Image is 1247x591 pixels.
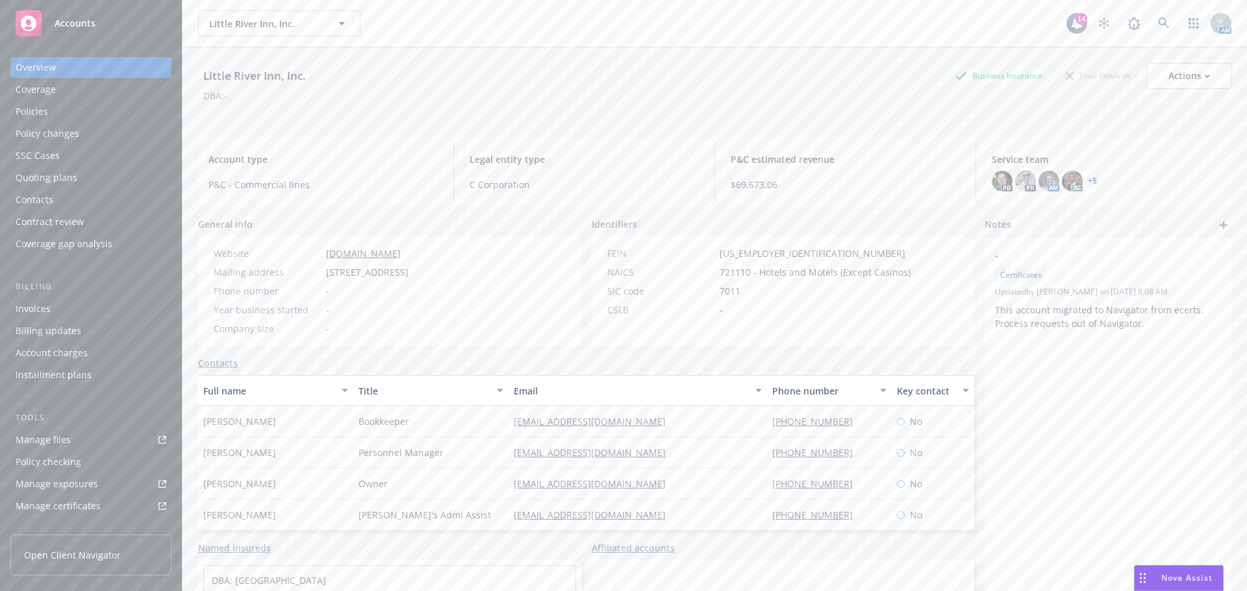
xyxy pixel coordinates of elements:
[326,284,329,298] span: -
[16,298,51,319] div: Invoices
[992,152,1221,166] span: Service team
[1147,63,1231,89] button: Actions
[359,446,444,459] span: Personnel Manager
[10,101,171,122] a: Policies
[910,508,922,522] span: No
[995,304,1206,330] span: This account migrated to Navigator from ecerts. Process requests out of Navigator.
[1015,171,1036,191] img: photo
[10,320,171,341] a: Billing updates
[10,5,171,42] a: Accounts
[10,145,171,166] a: SSC Cases
[359,477,388,490] span: Owner
[203,384,334,398] div: Full name
[720,265,911,279] span: 721110 - Hotels and Motels (Except Casinos)
[16,79,56,100] div: Coverage
[208,178,438,191] span: P&C - Commercial lines
[359,415,409,428] span: Bookkeeper
[10,298,171,319] a: Invoices
[10,496,171,516] a: Manage certificates
[1059,67,1137,84] div: Total Rewards
[772,415,863,428] a: [PHONE_NUMBER]
[16,167,77,188] div: Quoting plans
[1168,64,1210,88] div: Actions
[16,343,88,363] div: Account charges
[198,375,353,406] button: Full name
[720,247,905,260] span: [US_EMPLOYER_IDENTIFICATION_NUMBER]
[1076,13,1087,25] div: 14
[607,303,714,317] div: CSLB
[772,477,863,490] a: [PHONE_NUMBER]
[772,384,872,398] div: Phone number
[203,477,276,490] span: [PERSON_NAME]
[995,286,1221,298] span: Updated by [PERSON_NAME] on [DATE] 8:08 AM
[10,167,171,188] a: Quoting plans
[10,452,171,472] a: Policy checking
[910,446,922,459] span: No
[1091,10,1117,36] a: Stop snowing
[1088,177,1097,185] a: +5
[214,247,321,260] div: Website
[10,189,171,210] a: Contacts
[359,508,491,522] span: [PERSON_NAME]'s Admi Assist
[985,217,1011,233] span: Notes
[514,509,676,521] a: [EMAIL_ADDRESS][DOMAIN_NAME]
[470,152,699,166] span: Legal entity type
[949,67,1049,84] div: Business Insurance
[214,265,321,279] div: Mailing address
[1121,10,1147,36] a: Report a Bug
[214,303,321,317] div: Year business started
[514,415,676,428] a: [EMAIL_ADDRESS][DOMAIN_NAME]
[1181,10,1207,36] a: Switch app
[214,284,321,298] div: Phone number
[55,18,95,29] span: Accounts
[10,79,171,100] a: Coverage
[198,10,360,36] button: Little River Inn, Inc.
[16,145,60,166] div: SSC Cases
[514,384,748,398] div: Email
[10,343,171,363] a: Account charges
[198,541,271,555] a: Named insureds
[10,411,171,424] div: Tools
[16,234,112,254] div: Coverage gap analysis
[326,247,401,259] a: [DOMAIN_NAME]
[16,474,98,494] div: Manage exposures
[16,211,84,232] div: Contract review
[10,518,171,538] a: Manage claims
[772,509,863,521] a: [PHONE_NUMBER]
[16,452,81,472] div: Policy checking
[198,356,238,370] a: Contacts
[1134,565,1224,591] button: Nova Assist
[326,265,409,279] span: [STREET_ADDRESS]
[509,375,767,406] button: Email
[214,322,321,335] div: Company size
[209,17,321,30] span: Little River Inn, Inc.
[1161,572,1213,583] span: Nova Assist
[731,152,960,166] span: P&C estimated revenue
[1135,566,1151,590] div: Drag to move
[16,429,71,450] div: Manage files
[16,365,92,385] div: Installment plans
[24,548,121,562] span: Open Client Navigator
[10,211,171,232] a: Contract review
[10,57,171,78] a: Overview
[198,67,311,84] div: Little River Inn, Inc.
[16,57,56,78] div: Overview
[1039,171,1059,191] img: photo
[203,89,227,103] div: DBA: -
[208,152,438,166] span: Account type
[10,474,171,494] a: Manage exposures
[720,284,740,298] span: 7011
[326,303,329,317] span: -
[10,123,171,144] a: Policy changes
[1216,217,1231,233] a: add
[1151,10,1177,36] a: Search
[731,178,960,191] span: $69,673.06
[607,284,714,298] div: SIC code
[10,429,171,450] a: Manage files
[10,280,171,293] div: Billing
[992,171,1013,191] img: photo
[470,178,699,191] span: C Corporation
[326,322,329,335] span: -
[897,384,955,398] div: Key contact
